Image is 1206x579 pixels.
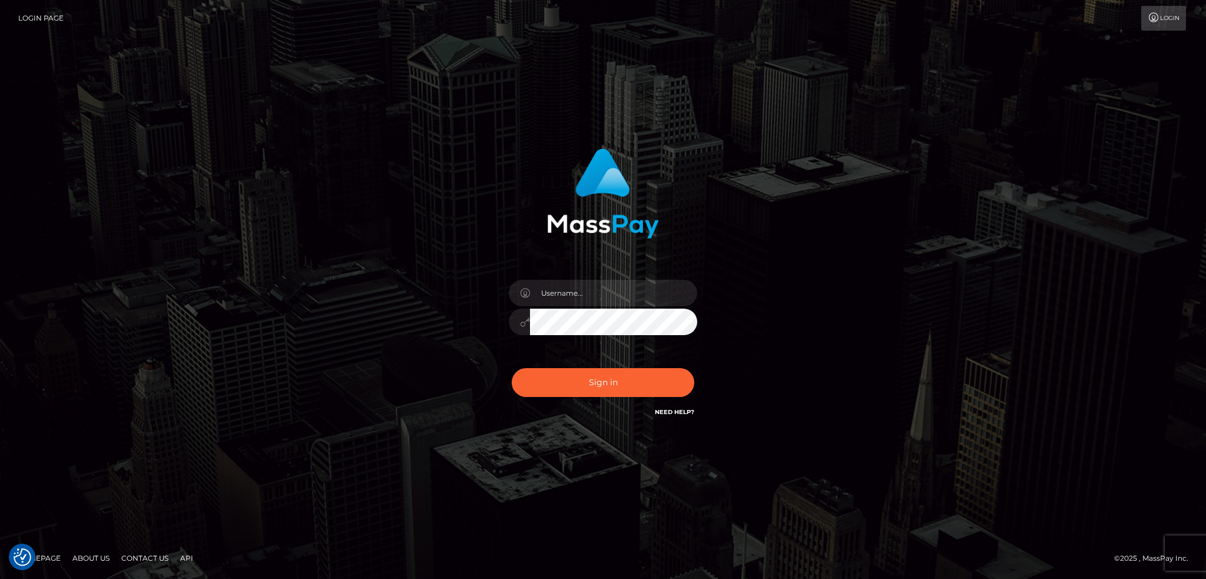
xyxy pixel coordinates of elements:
[1114,552,1197,565] div: © 2025 , MassPay Inc.
[1141,6,1186,31] a: Login
[512,368,694,397] button: Sign in
[14,548,31,566] img: Revisit consent button
[68,549,114,567] a: About Us
[117,549,173,567] a: Contact Us
[175,549,198,567] a: API
[655,408,694,416] a: Need Help?
[530,280,697,306] input: Username...
[13,549,65,567] a: Homepage
[18,6,64,31] a: Login Page
[14,548,31,566] button: Consent Preferences
[547,148,659,239] img: MassPay Login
